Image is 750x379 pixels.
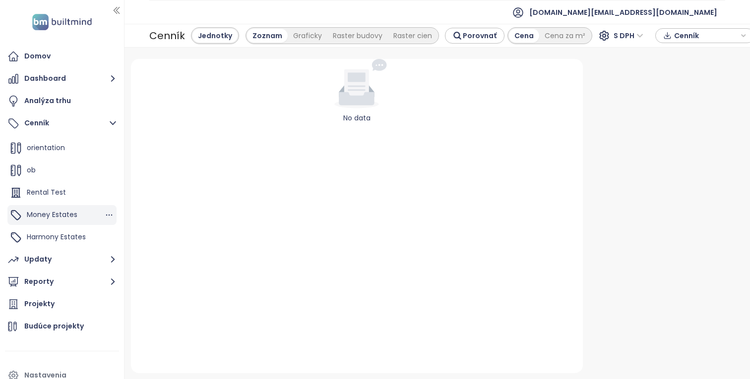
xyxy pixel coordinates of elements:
[7,183,117,203] div: Rental Test
[5,113,119,133] button: Cenník
[7,138,117,158] div: orientation
[5,272,119,292] button: Reporty
[24,298,55,310] div: Projekty
[7,227,117,247] div: Harmony Estates
[5,250,119,270] button: Updaty
[29,12,95,32] img: logo
[27,210,77,219] span: Money Estates
[614,28,643,43] span: S DPH
[327,29,388,43] div: Raster budovy
[509,29,539,43] div: Cena
[5,294,119,314] a: Projekty
[5,91,119,111] a: Analýza trhu
[288,29,327,43] div: Graficky
[27,232,86,242] span: Harmony Estates
[24,320,84,332] div: Budúce projekty
[7,161,117,180] div: ob
[539,29,591,43] div: Cena za m²
[247,29,288,43] div: Zoznam
[24,253,52,266] div: Updaty
[27,165,36,175] span: ob
[24,50,51,62] div: Domov
[388,29,437,43] div: Raster cien
[5,69,119,89] button: Dashboard
[7,205,117,225] div: Money Estates
[27,143,65,153] span: orientation
[445,28,504,44] button: Porovnať
[674,28,738,43] span: Cenník
[192,29,238,43] div: Jednotky
[5,317,119,336] a: Budúce projekty
[135,112,579,123] div: No data
[149,27,185,45] div: Cenník
[27,187,66,197] span: Rental Test
[5,47,119,66] a: Domov
[463,30,497,41] span: Porovnať
[661,28,749,43] div: button
[24,95,71,107] div: Analýza trhu
[529,0,717,24] span: [DOMAIN_NAME][EMAIL_ADDRESS][DOMAIN_NAME]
